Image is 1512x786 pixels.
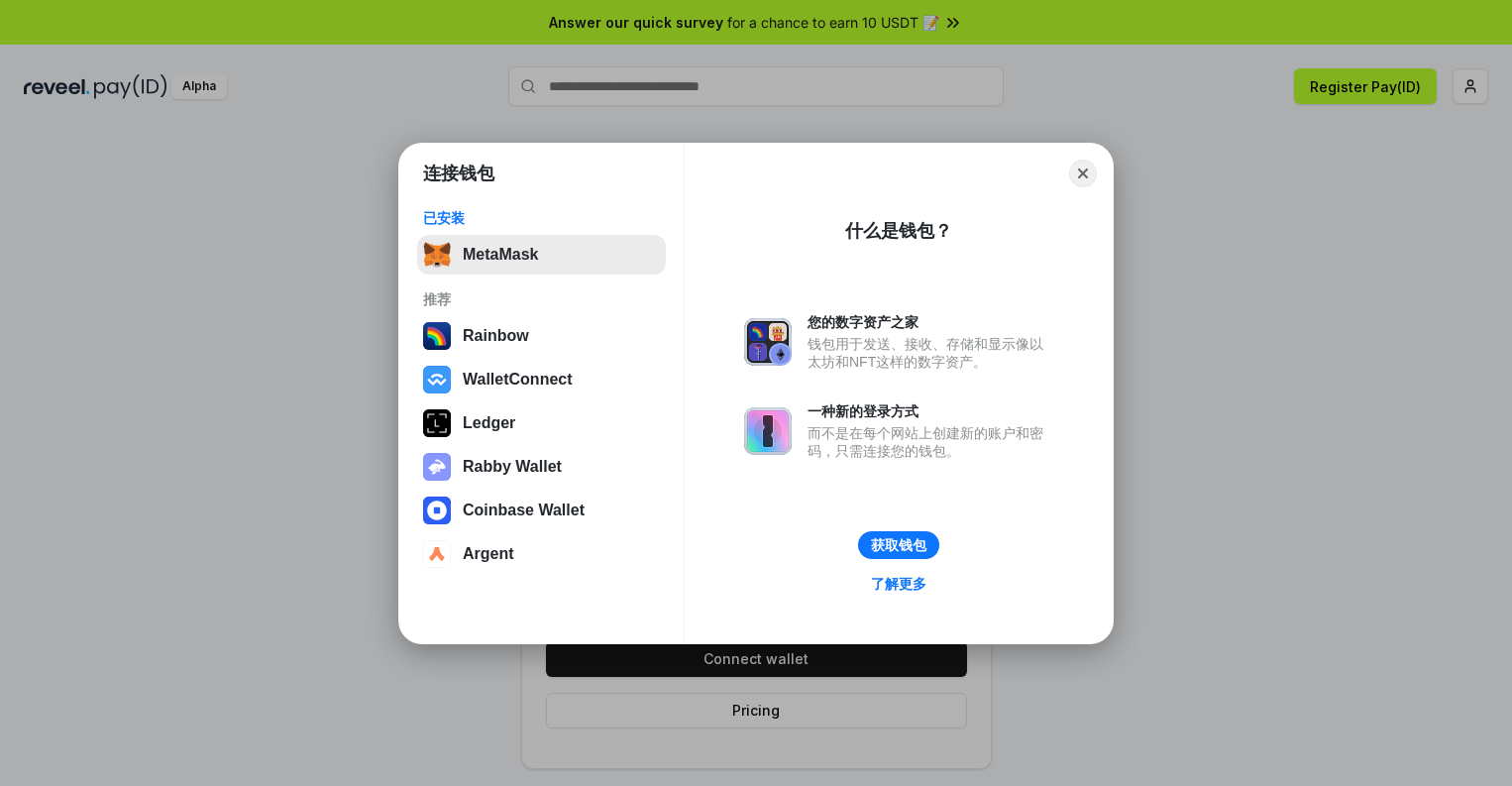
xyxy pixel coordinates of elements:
button: Close [1069,160,1097,187]
div: Coinbase Wallet [463,502,585,519]
div: 获取钱包 [871,536,926,554]
div: Argent [463,545,514,563]
div: 推荐 [423,290,660,308]
button: Rainbow [417,316,666,356]
img: svg+xml,%3Csvg%20xmlns%3D%22http%3A%2F%2Fwww.w3.org%2F2000%2Fsvg%22%20width%3D%2228%22%20height%3... [423,409,451,437]
h1: 连接钱包 [423,162,494,185]
button: Argent [417,534,666,574]
div: WalletConnect [463,371,573,389]
img: svg+xml,%3Csvg%20fill%3D%22none%22%20height%3D%2233%22%20viewBox%3D%220%200%2035%2033%22%20width%... [423,241,451,269]
button: Coinbase Wallet [417,491,666,530]
img: svg+xml,%3Csvg%20xmlns%3D%22http%3A%2F%2Fwww.w3.org%2F2000%2Fsvg%22%20fill%3D%22none%22%20viewBox... [744,407,792,455]
img: svg+xml,%3Csvg%20xmlns%3D%22http%3A%2F%2Fwww.w3.org%2F2000%2Fsvg%22%20fill%3D%22none%22%20viewBox... [423,453,451,481]
img: svg+xml,%3Csvg%20width%3D%2228%22%20height%3D%2228%22%20viewBox%3D%220%200%2028%2028%22%20fill%3D... [423,497,451,524]
div: 了解更多 [871,575,926,593]
img: svg+xml,%3Csvg%20xmlns%3D%22http%3A%2F%2Fwww.w3.org%2F2000%2Fsvg%22%20fill%3D%22none%22%20viewBox... [744,318,792,366]
div: 什么是钱包？ [845,219,952,243]
img: svg+xml,%3Csvg%20width%3D%2228%22%20height%3D%2228%22%20viewBox%3D%220%200%2028%2028%22%20fill%3D... [423,540,451,568]
div: MetaMask [463,246,538,264]
div: Rabby Wallet [463,458,562,476]
div: 一种新的登录方式 [808,402,1053,420]
button: MetaMask [417,235,666,275]
div: 而不是在每个网站上创建新的账户和密码，只需连接您的钱包。 [808,424,1053,460]
button: Rabby Wallet [417,447,666,487]
div: 钱包用于发送、接收、存储和显示像以太坊和NFT这样的数字资产。 [808,335,1053,371]
a: 了解更多 [859,571,938,597]
div: 您的数字资产之家 [808,313,1053,331]
button: WalletConnect [417,360,666,399]
div: 已安装 [423,209,660,227]
button: Ledger [417,403,666,443]
div: Rainbow [463,327,529,345]
button: 获取钱包 [858,531,939,559]
img: svg+xml,%3Csvg%20width%3D%2228%22%20height%3D%2228%22%20viewBox%3D%220%200%2028%2028%22%20fill%3D... [423,366,451,393]
img: svg+xml,%3Csvg%20width%3D%22120%22%20height%3D%22120%22%20viewBox%3D%220%200%20120%20120%22%20fil... [423,322,451,350]
div: Ledger [463,414,515,432]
